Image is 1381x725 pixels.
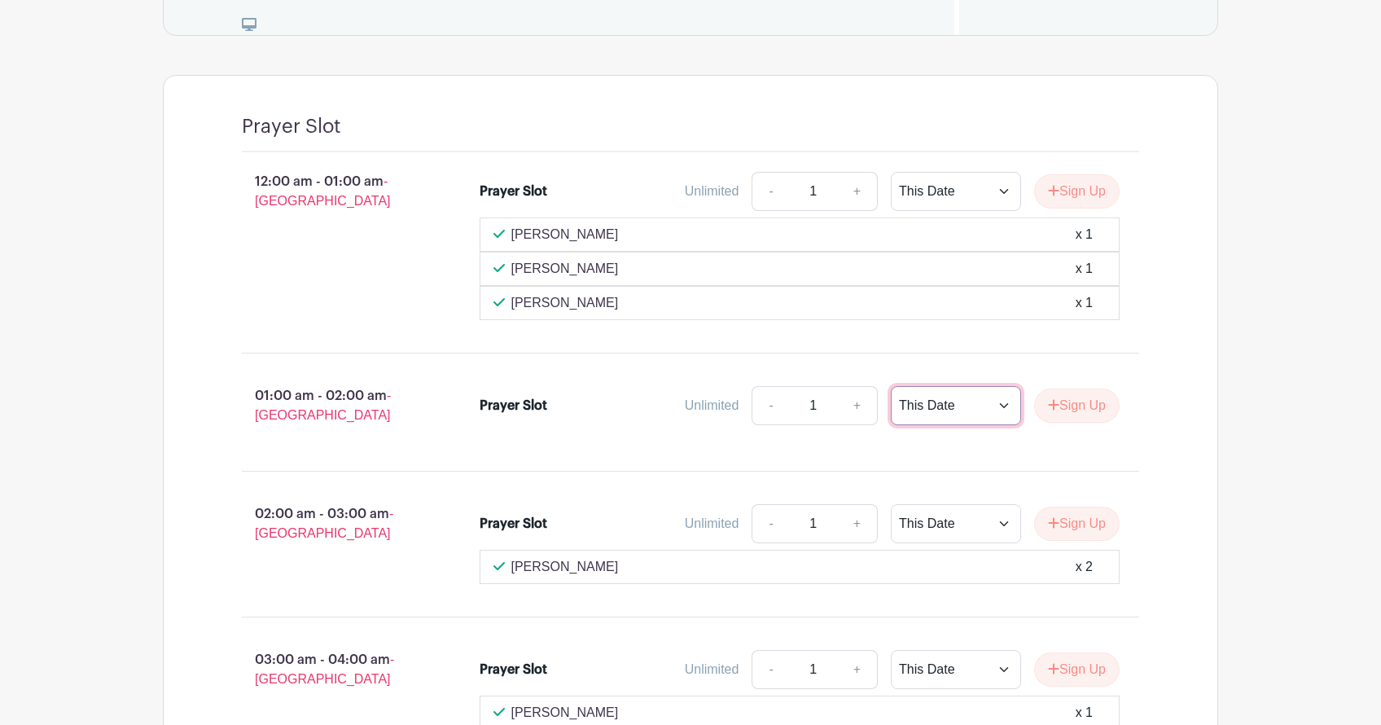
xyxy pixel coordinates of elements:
[752,650,789,689] a: -
[480,660,547,679] div: Prayer Slot
[1076,225,1093,244] div: x 1
[216,644,454,696] p: 03:00 am - 04:00 am
[1076,703,1093,723] div: x 1
[685,396,739,415] div: Unlimited
[511,259,619,279] p: [PERSON_NAME]
[216,380,454,432] p: 01:00 am - 02:00 am
[752,504,789,543] a: -
[837,172,878,211] a: +
[837,386,878,425] a: +
[752,172,789,211] a: -
[837,504,878,543] a: +
[685,514,739,534] div: Unlimited
[685,182,739,201] div: Unlimited
[242,115,341,138] h4: Prayer Slot
[1034,652,1120,687] button: Sign Up
[216,498,454,550] p: 02:00 am - 03:00 am
[1076,259,1093,279] div: x 1
[511,703,619,723] p: [PERSON_NAME]
[1034,174,1120,209] button: Sign Up
[511,293,619,313] p: [PERSON_NAME]
[752,386,789,425] a: -
[1076,293,1093,313] div: x 1
[480,396,547,415] div: Prayer Slot
[480,182,547,201] div: Prayer Slot
[1034,389,1120,423] button: Sign Up
[1076,557,1093,577] div: x 2
[1034,507,1120,541] button: Sign Up
[216,165,454,217] p: 12:00 am - 01:00 am
[511,225,619,244] p: [PERSON_NAME]
[511,557,619,577] p: [PERSON_NAME]
[685,660,739,679] div: Unlimited
[480,514,547,534] div: Prayer Slot
[837,650,878,689] a: +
